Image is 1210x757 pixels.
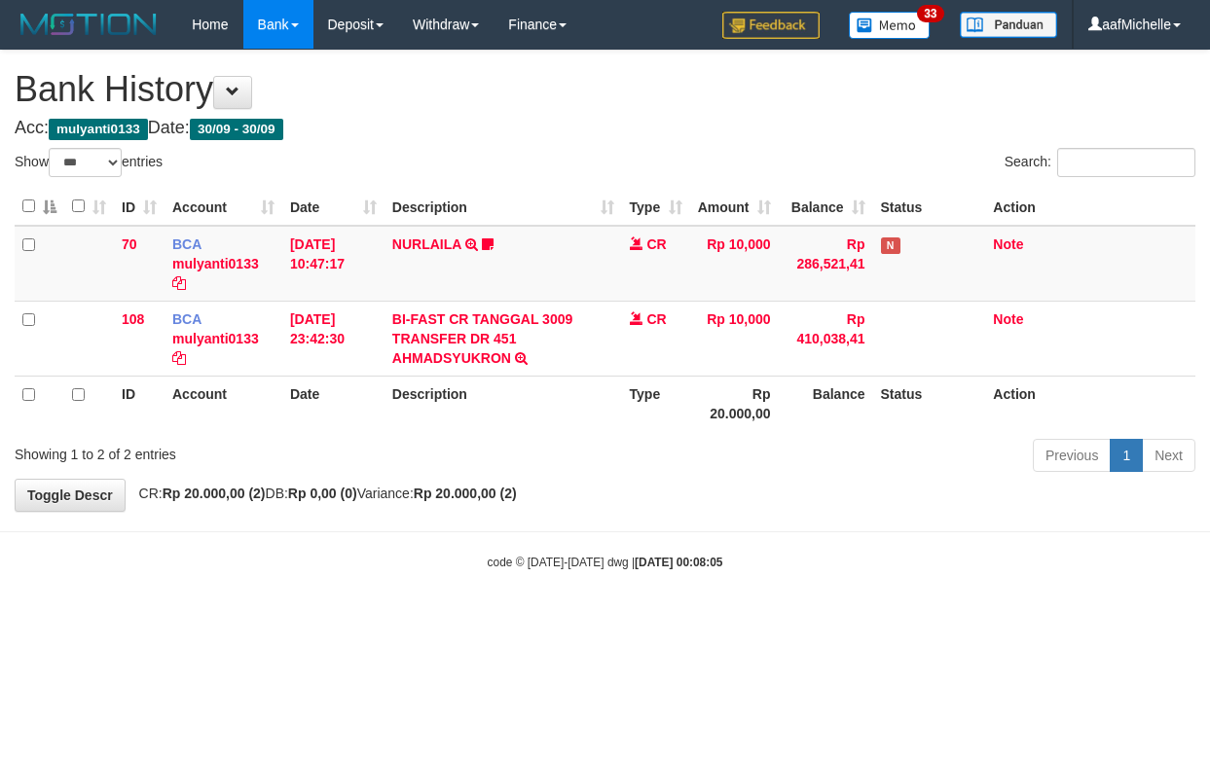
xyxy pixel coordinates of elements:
[172,236,202,252] span: BCA
[165,376,282,431] th: Account
[49,148,122,177] select: Showentries
[690,376,779,431] th: Rp 20.000,00
[1005,148,1195,177] label: Search:
[114,376,165,431] th: ID
[779,301,873,376] td: Rp 410,038,41
[385,376,622,431] th: Description
[163,486,266,501] strong: Rp 20.000,00 (2)
[985,188,1195,226] th: Action
[690,188,779,226] th: Amount: activate to sort column ascending
[129,486,517,501] span: CR: DB: Variance:
[690,226,779,302] td: Rp 10,000
[779,188,873,226] th: Balance: activate to sort column ascending
[690,301,779,376] td: Rp 10,000
[1057,148,1195,177] input: Search:
[779,376,873,431] th: Balance
[646,311,666,327] span: CR
[172,331,259,346] a: mulyanti0133
[282,226,385,302] td: [DATE] 10:47:17
[122,236,137,252] span: 70
[960,12,1057,38] img: panduan.png
[282,376,385,431] th: Date
[1110,439,1143,472] a: 1
[779,226,873,302] td: Rp 286,521,41
[15,148,163,177] label: Show entries
[15,70,1195,109] h1: Bank History
[873,188,986,226] th: Status
[385,188,622,226] th: Description: activate to sort column ascending
[15,437,490,464] div: Showing 1 to 2 of 2 entries
[1033,439,1111,472] a: Previous
[646,236,666,252] span: CR
[392,311,572,366] a: BI-FAST CR TANGGAL 3009 TRANSFER DR 451 AHMADSYUKRON
[622,188,690,226] th: Type: activate to sort column ascending
[722,12,820,39] img: Feedback.jpg
[622,376,690,431] th: Type
[881,237,900,254] span: Has Note
[635,556,722,569] strong: [DATE] 00:08:05
[985,376,1195,431] th: Action
[1142,439,1195,472] a: Next
[282,301,385,376] td: [DATE] 23:42:30
[114,188,165,226] th: ID: activate to sort column ascending
[122,311,144,327] span: 108
[488,556,723,569] small: code © [DATE]-[DATE] dwg |
[849,12,931,39] img: Button%20Memo.svg
[993,311,1023,327] a: Note
[49,119,148,140] span: mulyanti0133
[190,119,283,140] span: 30/09 - 30/09
[993,236,1023,252] a: Note
[172,275,186,291] a: Copy mulyanti0133 to clipboard
[172,256,259,271] a: mulyanti0133
[288,486,357,501] strong: Rp 0,00 (0)
[15,188,64,226] th: : activate to sort column descending
[15,119,1195,138] h4: Acc: Date:
[172,311,202,327] span: BCA
[392,236,461,252] a: NURLAILA
[917,5,943,22] span: 33
[873,376,986,431] th: Status
[15,10,163,39] img: MOTION_logo.png
[414,486,517,501] strong: Rp 20.000,00 (2)
[15,479,126,512] a: Toggle Descr
[282,188,385,226] th: Date: activate to sort column ascending
[172,350,186,366] a: Copy mulyanti0133 to clipboard
[64,188,114,226] th: : activate to sort column ascending
[165,188,282,226] th: Account: activate to sort column ascending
